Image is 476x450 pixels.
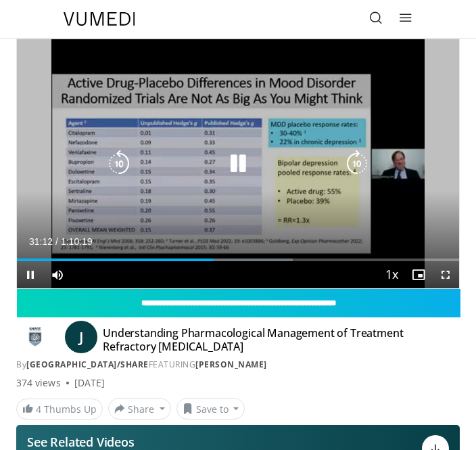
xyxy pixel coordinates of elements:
[26,359,149,370] a: [GEOGRAPHIC_DATA]/SHARE
[64,12,135,26] img: VuMedi Logo
[108,398,171,420] button: Share
[44,261,71,288] button: Mute
[55,236,58,247] span: /
[17,261,44,288] button: Pause
[195,359,267,370] a: [PERSON_NAME]
[74,376,105,390] div: [DATE]
[16,326,54,348] img: Silver Hill Hospital/SHARE
[103,326,416,353] h4: Understanding Pharmacological Management of Treatment Refractory [MEDICAL_DATA]
[17,39,459,288] video-js: Video Player
[16,376,61,390] span: 374 views
[16,359,460,371] div: By FEATURING
[17,258,459,261] div: Progress Bar
[16,399,103,420] a: 4 Thumbs Up
[176,398,245,420] button: Save to
[405,261,432,288] button: Enable picture-in-picture mode
[432,261,459,288] button: Fullscreen
[378,261,405,288] button: Playback Rate
[29,236,53,247] span: 31:12
[36,403,41,415] span: 4
[65,321,97,353] a: J
[61,236,93,247] span: 1:10:19
[27,435,193,449] p: See Related Videos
